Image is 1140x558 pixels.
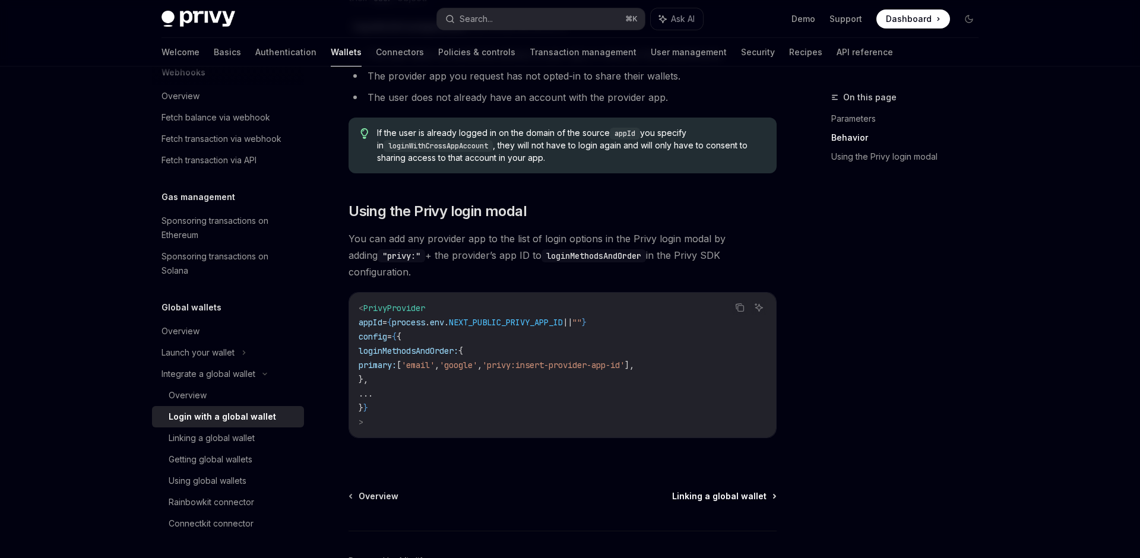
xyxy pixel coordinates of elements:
[530,38,636,66] a: Transaction management
[152,427,304,449] a: Linking a global wallet
[161,110,270,125] div: Fetch balance via webhook
[425,317,430,328] span: .
[610,128,640,139] code: appId
[392,317,425,328] span: process
[152,321,304,342] a: Overview
[152,513,304,534] a: Connectkit connector
[789,38,822,66] a: Recipes
[843,90,897,104] span: On this page
[359,303,363,313] span: <
[152,85,304,107] a: Overview
[152,128,304,150] a: Fetch transaction via webhook
[378,249,425,262] code: "privy:"
[651,38,727,66] a: User management
[349,230,777,280] span: You can add any provider app to the list of login options in the Privy login modal by adding + th...
[837,38,893,66] a: API reference
[387,317,392,328] span: {
[791,13,815,25] a: Demo
[741,38,775,66] a: Security
[829,13,862,25] a: Support
[161,249,297,278] div: Sponsoring transactions on Solana
[363,402,368,413] span: }
[430,317,444,328] span: env
[169,452,252,467] div: Getting global wallets
[152,107,304,128] a: Fetch balance via webhook
[161,324,199,338] div: Overview
[359,317,382,328] span: appId
[359,402,363,413] span: }
[625,360,634,370] span: ],
[401,360,435,370] span: 'email'
[359,490,398,502] span: Overview
[169,495,254,509] div: Rainbowkit connector
[439,360,477,370] span: 'google'
[161,132,281,146] div: Fetch transaction via webhook
[460,12,493,26] div: Search...
[651,8,703,30] button: Ask AI
[359,388,373,399] span: ...
[169,474,246,488] div: Using global wallets
[572,317,582,328] span: ""
[169,431,255,445] div: Linking a global wallet
[161,345,235,360] div: Launch your wallet
[387,331,392,342] span: =
[161,38,199,66] a: Welcome
[672,490,767,502] span: Linking a global wallet
[959,9,978,28] button: Toggle dark mode
[349,68,777,84] li: The provider app you request has not opted-in to share their wallets.
[331,38,362,66] a: Wallets
[444,317,449,328] span: .
[152,449,304,470] a: Getting global wallets
[161,153,256,167] div: Fetch transaction via API
[672,490,775,502] a: Linking a global wallet
[214,38,241,66] a: Basics
[397,360,401,370] span: [
[152,210,304,246] a: Sponsoring transactions on Ethereum
[482,360,625,370] span: 'privy:insert-provider-app-id'
[152,470,304,492] a: Using global wallets
[350,490,398,502] a: Overview
[359,360,397,370] span: primary:
[161,190,235,204] h5: Gas management
[359,417,363,427] span: >
[152,246,304,281] a: Sponsoring transactions on Solana
[161,367,255,381] div: Integrate a global wallet
[392,331,397,342] span: {
[541,249,646,262] code: loginMethodsAndOrder
[359,345,458,356] span: loginMethodsAndOrder:
[384,140,493,152] code: loginWithCrossAppAccount
[449,317,563,328] span: NEXT_PUBLIC_PRIVY_APP_ID
[438,38,515,66] a: Policies & controls
[363,303,425,313] span: PrivyProvider
[831,147,988,166] a: Using the Privy login modal
[360,128,369,139] svg: Tip
[152,492,304,513] a: Rainbowkit connector
[152,385,304,406] a: Overview
[161,300,221,315] h5: Global wallets
[161,89,199,103] div: Overview
[152,406,304,427] a: Login with a global wallet
[359,374,368,385] span: },
[382,317,387,328] span: =
[437,8,645,30] button: Search...⌘K
[359,331,387,342] span: config
[625,14,638,24] span: ⌘ K
[563,317,572,328] span: ||
[397,331,401,342] span: {
[435,360,439,370] span: ,
[831,128,988,147] a: Behavior
[876,9,950,28] a: Dashboard
[349,89,777,106] li: The user does not already have an account with the provider app.
[349,202,527,221] span: Using the Privy login modal
[169,388,207,402] div: Overview
[477,360,482,370] span: ,
[732,300,748,315] button: Copy the contents from the code block
[831,109,988,128] a: Parameters
[886,13,932,25] span: Dashboard
[152,150,304,171] a: Fetch transaction via API
[255,38,316,66] a: Authentication
[582,317,587,328] span: }
[751,300,767,315] button: Ask AI
[377,127,765,164] span: If the user is already logged in on the domain of the source you specify in , they will not have ...
[169,410,276,424] div: Login with a global wallet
